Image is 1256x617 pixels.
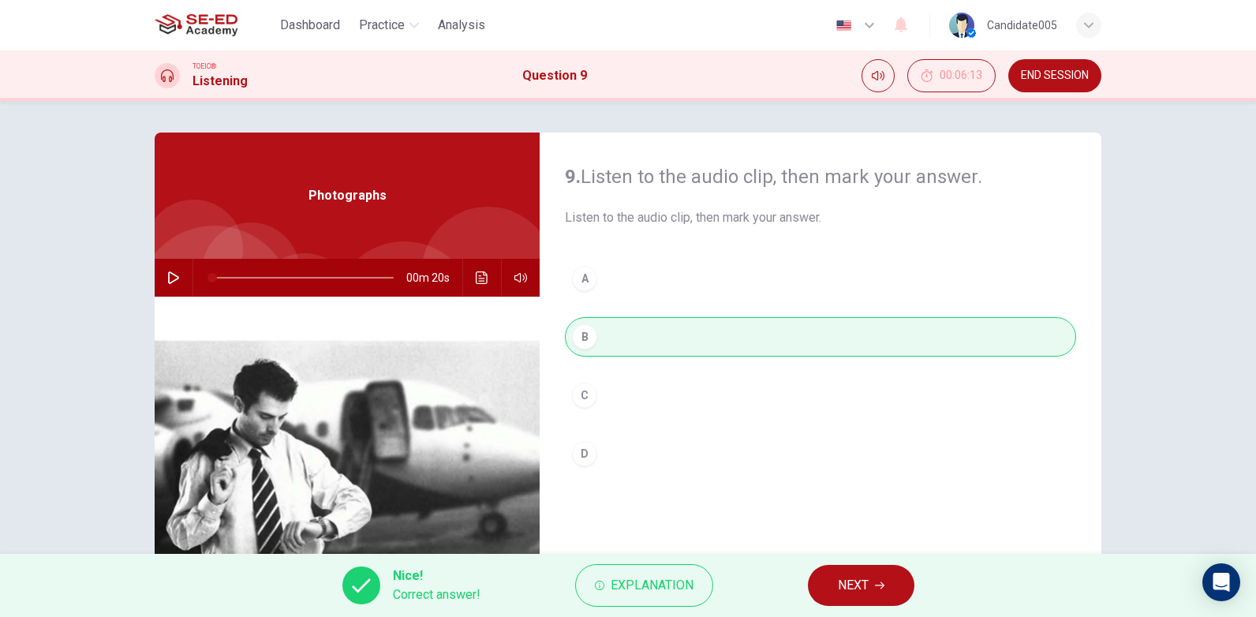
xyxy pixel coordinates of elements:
[565,208,1076,227] span: Listen to the audio clip, then mark your answer.
[155,9,274,41] a: SE-ED Academy logo
[308,186,387,205] span: Photographs
[565,164,1076,189] h4: Listen to the audio clip, then mark your answer.
[432,11,492,39] button: Analysis
[280,16,340,35] span: Dashboard
[949,13,974,38] img: Profile picture
[1021,69,1089,82] span: END SESSION
[575,564,713,607] button: Explanation
[359,16,405,35] span: Practice
[438,16,485,35] span: Analysis
[834,20,854,32] img: en
[907,59,996,92] button: 00:06:13
[155,9,237,41] img: SE-ED Academy logo
[193,72,248,91] h1: Listening
[393,585,480,604] span: Correct answer!
[838,574,869,596] span: NEXT
[907,59,996,92] div: Hide
[393,567,480,585] span: Nice!
[565,166,581,188] strong: 9.
[940,69,982,82] span: 00:06:13
[808,565,914,606] button: NEXT
[353,11,425,39] button: Practice
[862,59,895,92] div: Mute
[274,11,346,39] button: Dashboard
[987,16,1057,35] div: Candidate005
[1202,563,1240,601] div: Open Intercom Messenger
[406,259,462,297] span: 00m 20s
[1008,59,1101,92] button: END SESSION
[522,66,587,85] h1: Question 9
[469,259,495,297] button: Click to see the audio transcription
[193,61,216,72] span: TOEIC®
[611,574,693,596] span: Explanation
